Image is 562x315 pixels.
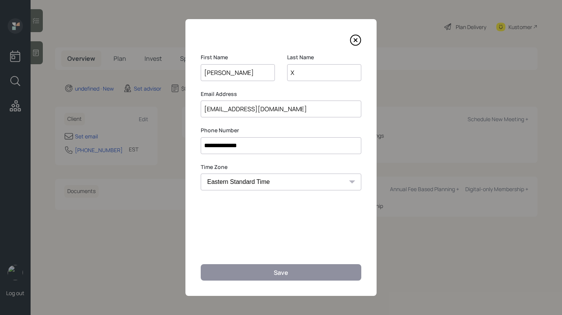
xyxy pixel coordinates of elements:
[287,54,361,61] label: Last Name
[201,54,275,61] label: First Name
[201,264,361,281] button: Save
[201,127,361,134] label: Phone Number
[201,90,361,98] label: Email Address
[274,268,288,277] div: Save
[201,163,361,171] label: Time Zone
